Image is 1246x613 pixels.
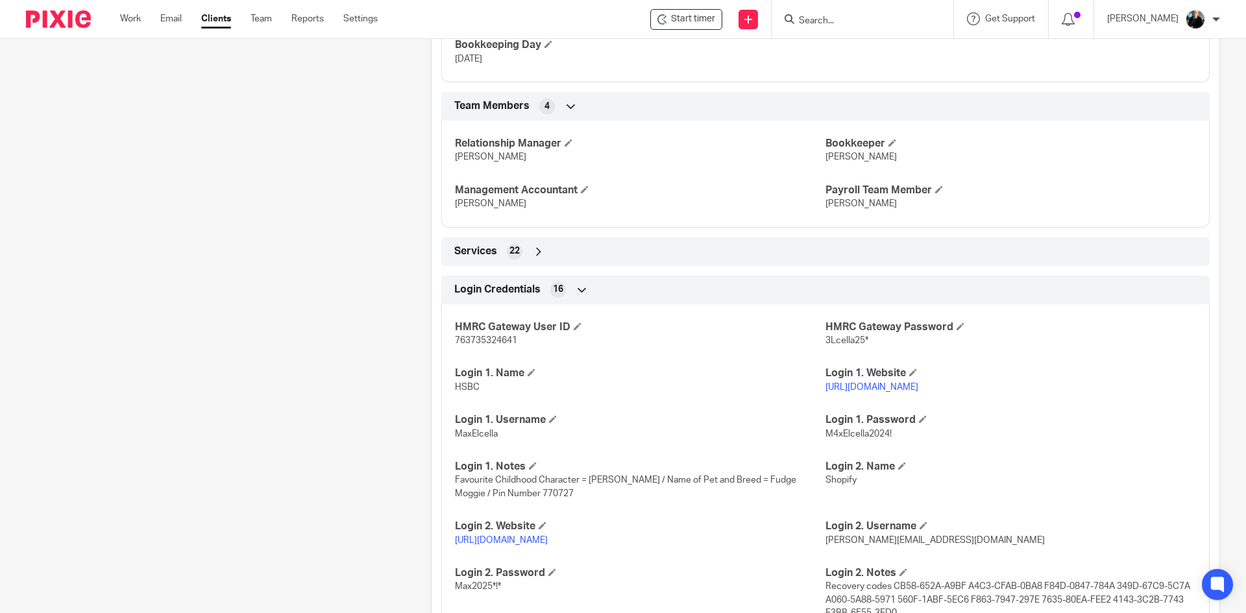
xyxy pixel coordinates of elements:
span: M4xElcella2024! [825,429,892,439]
img: nicky-partington.jpg [1185,9,1206,30]
p: [PERSON_NAME] [1107,12,1179,25]
h4: Login 2. Website [455,520,825,533]
h4: Login 1. Username [455,413,825,427]
h4: Bookkeeper [825,137,1196,150]
span: 22 [509,245,520,258]
span: Login Credentials [454,283,541,296]
h4: HMRC Gateway Password [825,320,1196,334]
span: Shopify [825,475,857,485]
span: [PERSON_NAME] [825,152,897,162]
h4: Login 1. Password [825,413,1196,427]
h4: Login 2. Username [825,520,1196,533]
a: [URL][DOMAIN_NAME] [825,383,918,392]
h4: Bookkeeping Day [455,38,825,52]
span: Team Members [454,99,530,113]
span: [PERSON_NAME] [455,152,526,162]
h4: Login 1. Name [455,367,825,380]
span: HSBC [455,383,480,392]
input: Search [798,16,914,27]
span: Get Support [985,14,1035,23]
h4: Login 1. Website [825,367,1196,380]
span: [DATE] [455,54,482,64]
a: Work [120,12,141,25]
a: Team [250,12,272,25]
span: [PERSON_NAME][EMAIL_ADDRESS][DOMAIN_NAME] [825,536,1045,545]
div: Elcella Ltd [650,9,722,30]
span: 4 [544,100,550,113]
h4: Login 2. Password [455,566,825,580]
span: Start timer [671,12,715,26]
h4: Payroll Team Member [825,184,1196,197]
a: [URL][DOMAIN_NAME] [455,536,548,545]
h4: Relationship Manager [455,137,825,150]
img: Pixie [26,10,91,28]
h4: Login 2. Notes [825,566,1196,580]
span: MaxElcella [455,429,498,439]
span: [PERSON_NAME] [455,199,526,208]
span: Max2025*!* [455,582,501,591]
h4: Login 2. Name [825,460,1196,474]
a: Clients [201,12,231,25]
span: 3Lcella25* [825,336,868,345]
span: 16 [553,283,563,296]
a: Reports [291,12,324,25]
h4: Login 1. Notes [455,460,825,474]
span: 763735324641 [455,336,517,345]
h4: HMRC Gateway User ID [455,320,825,334]
a: Settings [343,12,378,25]
h4: Management Accountant [455,184,825,197]
a: Email [160,12,182,25]
span: Services [454,245,497,258]
span: [PERSON_NAME] [825,199,897,208]
span: Favourite Childhood Character = [PERSON_NAME] / Name of Pet and Breed = Fudge Moggie / Pin Number... [455,475,796,498]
